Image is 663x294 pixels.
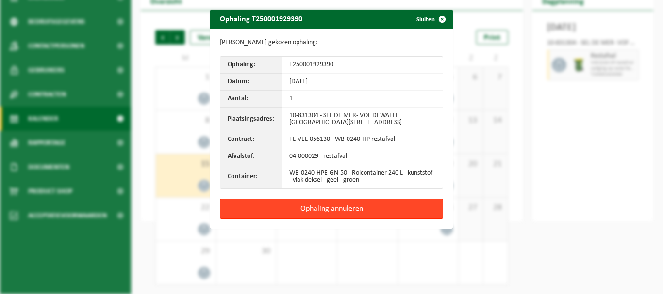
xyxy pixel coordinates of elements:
td: WB-0240-HPE-GN-50 - Rolcontainer 240 L - kunststof - vlak deksel - geel - groen [282,165,443,188]
th: Container: [220,165,282,188]
th: Ophaling: [220,57,282,74]
td: 1 [282,91,443,108]
td: 10-831304 - SEL DE MER- VOF DEWAELE [GEOGRAPHIC_DATA][STREET_ADDRESS] [282,108,443,131]
th: Datum: [220,74,282,91]
td: T250001929390 [282,57,443,74]
th: Aantal: [220,91,282,108]
button: Ophaling annuleren [220,199,443,219]
th: Afvalstof: [220,148,282,165]
p: [PERSON_NAME] gekozen ophaling: [220,39,443,46]
h2: Ophaling T250001929390 [210,10,312,28]
th: Plaatsingsadres: [220,108,282,131]
th: Contract: [220,131,282,148]
td: [DATE] [282,74,443,91]
td: TL-VEL-056130 - WB-0240-HP restafval [282,131,443,148]
td: 04-000029 - restafval [282,148,443,165]
button: Sluiten [409,10,452,29]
